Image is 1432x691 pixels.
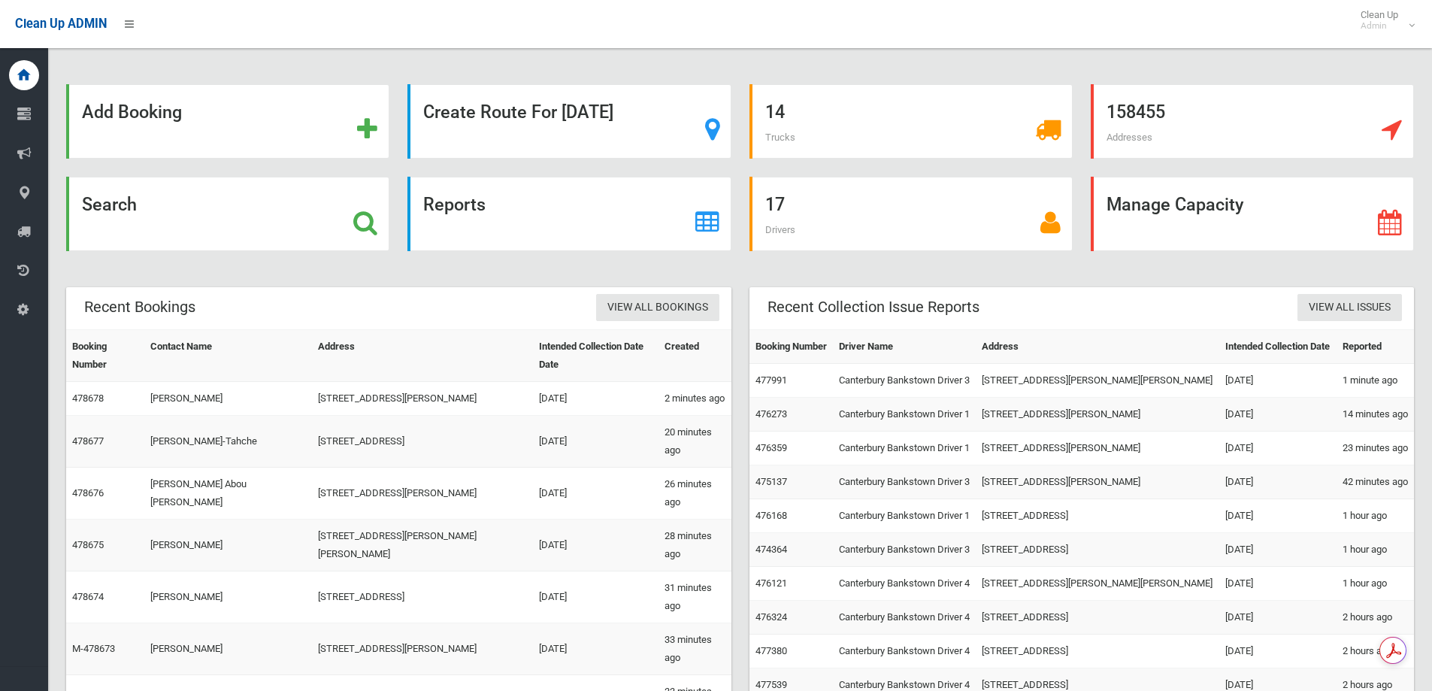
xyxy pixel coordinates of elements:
td: [PERSON_NAME]-Tahche [144,416,313,468]
strong: 158455 [1107,102,1165,123]
td: 1 hour ago [1337,567,1414,601]
td: [STREET_ADDRESS] [312,416,533,468]
a: 478678 [72,392,104,404]
th: Contact Name [144,330,313,382]
a: M-478673 [72,643,115,654]
span: Trucks [765,132,795,143]
td: [STREET_ADDRESS][PERSON_NAME] [312,382,533,416]
td: [STREET_ADDRESS] [976,533,1219,567]
span: Clean Up ADMIN [15,17,107,31]
th: Intended Collection Date [1219,330,1336,364]
a: Create Route For [DATE] [407,84,731,159]
th: Created [658,330,731,382]
td: [DATE] [533,623,658,675]
a: Search [66,177,389,251]
td: [STREET_ADDRESS] [312,571,533,623]
td: Canterbury Bankstown Driver 1 [833,499,976,533]
td: [STREET_ADDRESS] [976,635,1219,668]
th: Address [312,330,533,382]
a: 476359 [755,442,787,453]
td: [STREET_ADDRESS][PERSON_NAME] [312,468,533,520]
td: Canterbury Bankstown Driver 1 [833,432,976,465]
td: 1 minute ago [1337,364,1414,398]
td: [DATE] [533,520,658,571]
a: 478677 [72,435,104,447]
a: 17 Drivers [749,177,1073,251]
td: [DATE] [1219,567,1336,601]
td: [STREET_ADDRESS] [976,601,1219,635]
a: 14 Trucks [749,84,1073,159]
a: 477380 [755,645,787,656]
td: [STREET_ADDRESS] [976,499,1219,533]
td: [DATE] [1219,432,1336,465]
td: Canterbury Bankstown Driver 3 [833,364,976,398]
span: Addresses [1107,132,1152,143]
th: Address [976,330,1219,364]
td: [STREET_ADDRESS][PERSON_NAME] [976,398,1219,432]
td: [DATE] [1219,635,1336,668]
th: Driver Name [833,330,976,364]
a: 478674 [72,591,104,602]
a: 476273 [755,408,787,420]
td: 31 minutes ago [658,571,731,623]
td: 14 minutes ago [1337,398,1414,432]
a: 477991 [755,374,787,386]
td: [PERSON_NAME] [144,520,313,571]
td: Canterbury Bankstown Driver 3 [833,465,976,499]
small: Admin [1361,20,1398,32]
strong: Search [82,194,137,215]
td: [STREET_ADDRESS][PERSON_NAME][PERSON_NAME] [976,364,1219,398]
td: [PERSON_NAME] [144,571,313,623]
td: 2 hours ago [1337,601,1414,635]
a: Add Booking [66,84,389,159]
td: [DATE] [1219,364,1336,398]
a: 478675 [72,539,104,550]
td: [DATE] [1219,499,1336,533]
td: [DATE] [1219,601,1336,635]
td: 42 minutes ago [1337,465,1414,499]
td: 26 minutes ago [658,468,731,520]
td: 1 hour ago [1337,533,1414,567]
td: [DATE] [533,571,658,623]
th: Booking Number [66,330,144,382]
td: Canterbury Bankstown Driver 4 [833,635,976,668]
strong: Manage Capacity [1107,194,1243,215]
td: [STREET_ADDRESS][PERSON_NAME][PERSON_NAME] [312,520,533,571]
td: [PERSON_NAME] [144,623,313,675]
td: Canterbury Bankstown Driver 4 [833,567,976,601]
span: Drivers [765,224,795,235]
td: [DATE] [533,416,658,468]
a: 475137 [755,476,787,487]
td: [STREET_ADDRESS][PERSON_NAME] [976,465,1219,499]
a: Manage Capacity [1091,177,1414,251]
strong: 14 [765,102,785,123]
a: View All Bookings [596,294,719,322]
td: [STREET_ADDRESS][PERSON_NAME][PERSON_NAME] [976,567,1219,601]
a: View All Issues [1297,294,1402,322]
td: [PERSON_NAME] Abou [PERSON_NAME] [144,468,313,520]
header: Recent Bookings [66,292,213,322]
a: 478676 [72,487,104,499]
td: [DATE] [1219,398,1336,432]
th: Reported [1337,330,1414,364]
strong: Create Route For [DATE] [423,102,613,123]
a: 476324 [755,611,787,623]
td: [DATE] [533,468,658,520]
td: 2 minutes ago [658,382,731,416]
strong: Reports [423,194,486,215]
strong: 17 [765,194,785,215]
td: Canterbury Bankstown Driver 1 [833,398,976,432]
td: 28 minutes ago [658,520,731,571]
td: 2 hours ago [1337,635,1414,668]
th: Booking Number [749,330,833,364]
strong: Add Booking [82,102,182,123]
th: Intended Collection Date Date [533,330,658,382]
a: 477539 [755,679,787,690]
td: [DATE] [1219,465,1336,499]
td: 1 hour ago [1337,499,1414,533]
td: 23 minutes ago [1337,432,1414,465]
a: 476121 [755,577,787,589]
td: [DATE] [1219,533,1336,567]
span: Clean Up [1353,9,1413,32]
td: Canterbury Bankstown Driver 4 [833,601,976,635]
